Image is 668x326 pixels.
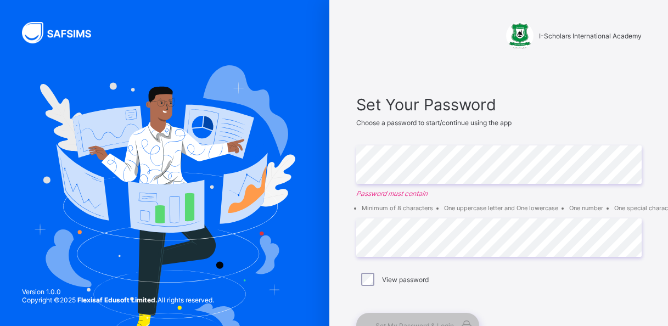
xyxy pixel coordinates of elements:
strong: Flexisaf Edusoft Limited. [77,296,158,304]
span: Copyright © 2025 All rights reserved. [22,296,214,304]
span: Version 1.0.0 [22,288,214,296]
img: SAFSIMS Logo [22,22,104,43]
li: One uppercase letter and One lowercase [444,204,558,212]
em: Password must contain [356,189,642,198]
li: Minimum of 8 characters [362,204,433,212]
label: View password [382,276,429,284]
span: Choose a password to start/continue using the app [356,119,512,127]
li: One number [569,204,603,212]
span: I-Scholars International Academy [539,32,642,40]
img: I-Scholars International Academy [506,22,534,49]
span: Set Your Password [356,95,642,114]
